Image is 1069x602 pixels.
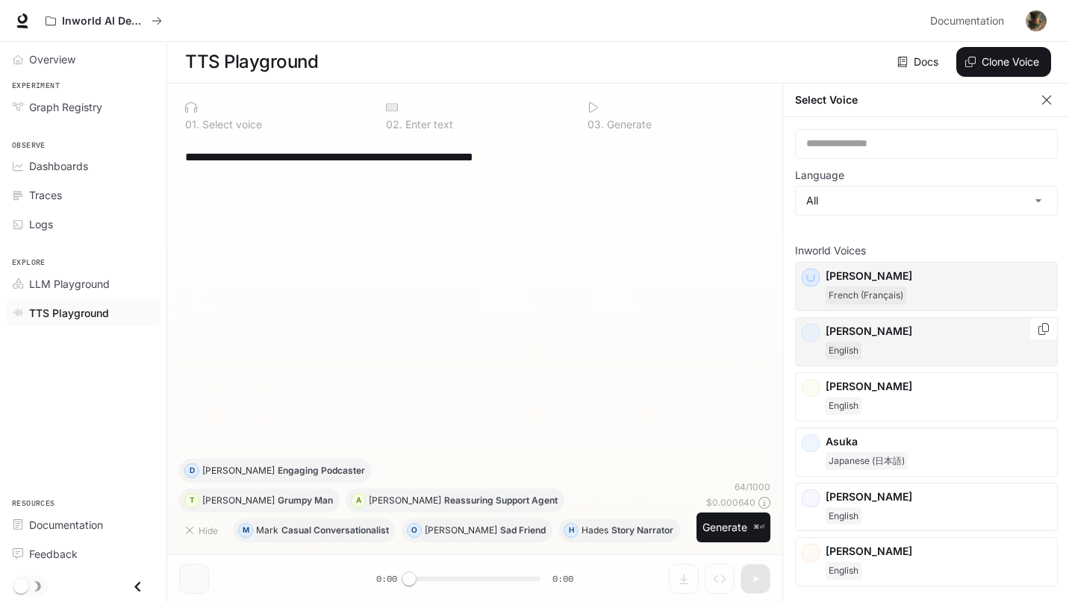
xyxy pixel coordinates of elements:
p: 0 2 . [386,119,402,130]
button: MMarkCasual Conversationalist [233,518,396,542]
a: Graph Registry [6,94,160,120]
span: Documentation [930,12,1004,31]
span: TTS Playground [29,305,109,321]
p: [PERSON_NAME] [826,489,1051,504]
p: [PERSON_NAME] [202,496,275,505]
span: Japanese (日本語) [826,452,908,470]
p: Asuka [826,434,1051,449]
button: Close drawer [121,571,155,602]
button: User avatar [1021,6,1051,36]
p: [PERSON_NAME] [369,496,441,505]
h1: TTS Playground [185,47,318,77]
span: English [826,397,861,415]
button: Clone Voice [956,47,1051,77]
p: Casual Conversationalist [281,526,389,535]
p: 64 / 1000 [735,480,770,493]
p: $ 0.000640 [706,496,755,509]
span: Dashboards [29,158,88,174]
p: Engaging Podcaster [278,466,365,475]
button: D[PERSON_NAME]Engaging Podcaster [179,459,372,483]
span: Dark mode toggle [13,577,28,594]
p: Select voice [199,119,262,130]
p: Story Narrator [611,526,673,535]
button: Copy Voice ID [1036,323,1051,335]
button: O[PERSON_NAME]Sad Friend [402,518,552,542]
p: [PERSON_NAME] [826,324,1051,339]
span: Graph Registry [29,99,102,115]
a: Traces [6,182,160,208]
span: Traces [29,187,62,203]
div: All [796,186,1057,215]
span: LLM Playground [29,276,110,292]
a: Documentation [6,512,160,538]
img: User avatar [1026,10,1047,31]
span: English [826,562,861,580]
p: [PERSON_NAME] [826,544,1051,559]
div: A [352,489,365,512]
a: TTS Playground [6,300,160,326]
p: [PERSON_NAME] [826,379,1051,394]
p: [PERSON_NAME] [425,526,497,535]
a: Logs [6,211,160,237]
button: Generate⌘⏎ [696,512,770,543]
p: Reassuring Support Agent [444,496,558,505]
span: English [826,342,861,360]
p: [PERSON_NAME] [202,466,275,475]
span: French (Français) [826,286,906,304]
p: Language [795,170,844,181]
div: M [239,518,252,542]
p: ⌘⏎ [753,523,764,532]
button: HHadesStory Narrator [558,518,680,542]
div: H [564,518,578,542]
span: English [826,507,861,525]
p: Inworld AI Demos [62,15,146,28]
span: Feedback [29,546,78,562]
div: D [185,459,199,483]
button: All workspaces [39,6,169,36]
div: T [185,489,199,512]
a: Feedback [6,541,160,567]
p: Sad Friend [500,526,546,535]
span: Documentation [29,517,103,533]
p: 0 1 . [185,119,199,130]
p: Mark [256,526,278,535]
a: Dashboards [6,153,160,179]
a: Overview [6,46,160,72]
p: 0 3 . [588,119,604,130]
p: Grumpy Man [278,496,333,505]
button: Hide [179,518,227,542]
a: Documentation [924,6,1015,36]
button: A[PERSON_NAME]Reassuring Support Agent [346,489,564,512]
p: Enter text [402,119,453,130]
span: Logs [29,216,53,232]
a: LLM Playground [6,271,160,297]
div: O [408,518,421,542]
button: T[PERSON_NAME]Grumpy Man [179,489,340,512]
p: Generate [604,119,652,130]
p: [PERSON_NAME] [826,269,1051,283]
p: Inworld Voices [795,245,1058,256]
a: Docs [894,47,944,77]
p: Hades [582,526,608,535]
span: Overview [29,51,75,67]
